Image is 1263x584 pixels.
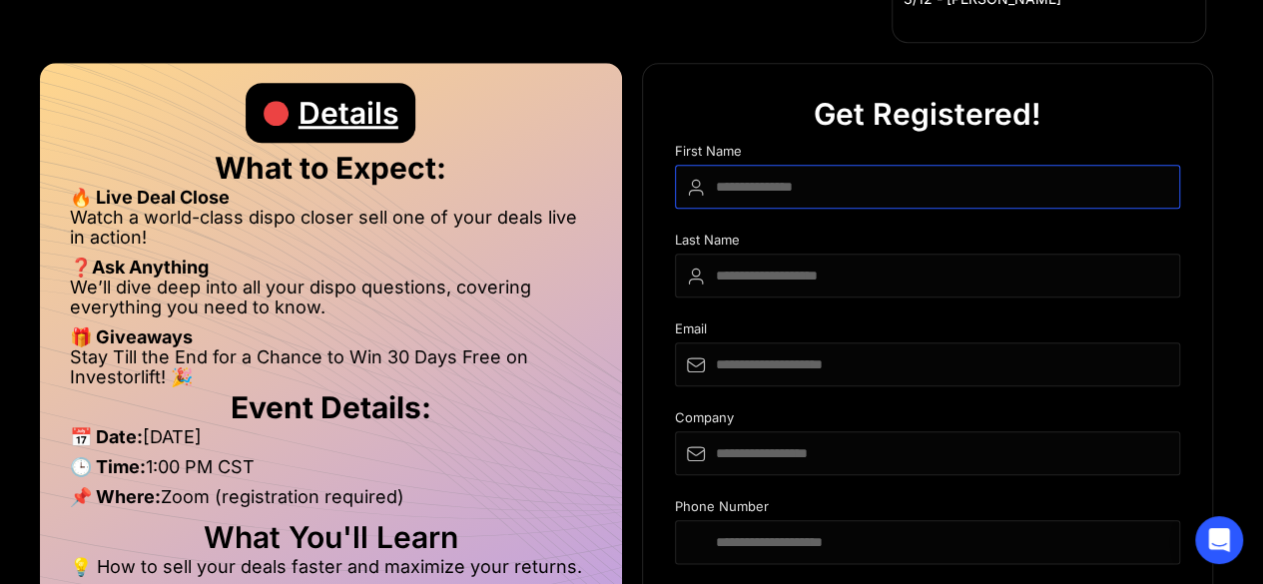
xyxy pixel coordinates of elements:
li: We’ll dive deep into all your dispo questions, covering everything you need to know. [70,278,592,327]
div: Get Registered! [814,84,1040,144]
li: Zoom (registration required) [70,487,592,517]
li: [DATE] [70,427,592,457]
strong: 📅 Date: [70,426,143,447]
li: Watch a world-class dispo closer sell one of your deals live in action! [70,208,592,258]
div: Details [299,83,398,143]
strong: 🕒 Time: [70,456,146,477]
strong: 📌 Where: [70,486,161,507]
li: 1:00 PM CST [70,457,592,487]
div: Email [675,321,1181,342]
div: First Name [675,144,1181,165]
div: Last Name [675,233,1181,254]
strong: Event Details: [231,389,431,425]
strong: 🎁 Giveaways [70,326,193,347]
strong: What to Expect: [215,150,446,186]
strong: ❓Ask Anything [70,257,209,278]
li: Stay Till the End for a Chance to Win 30 Days Free on Investorlift! 🎉 [70,347,592,387]
div: Open Intercom Messenger [1195,516,1243,564]
h2: What You'll Learn [70,527,592,547]
strong: 🔥 Live Deal Close [70,187,230,208]
div: Company [675,410,1181,431]
div: Phone Number [675,499,1181,520]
